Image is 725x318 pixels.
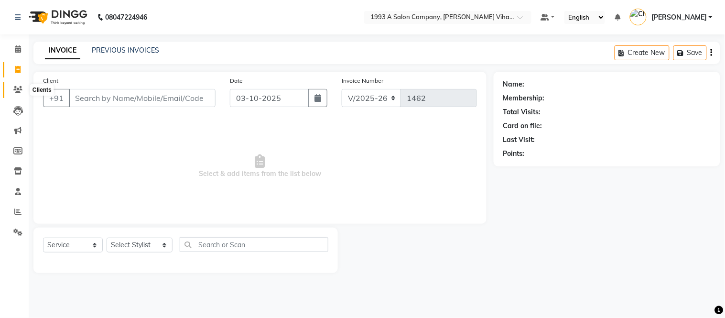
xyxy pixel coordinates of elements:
[651,12,707,22] span: [PERSON_NAME]
[503,135,535,145] div: Last Visit:
[43,119,477,214] span: Select & add items from the list below
[43,89,70,107] button: +91
[673,45,707,60] button: Save
[503,107,541,117] div: Total Visits:
[180,237,328,252] input: Search or Scan
[630,9,647,25] img: Chetan Ambekar
[69,89,216,107] input: Search by Name/Mobile/Email/Code
[24,4,90,31] img: logo
[503,93,545,103] div: Membership:
[105,4,147,31] b: 08047224946
[503,149,525,159] div: Points:
[43,77,58,85] label: Client
[503,121,542,131] div: Card on file:
[342,77,383,85] label: Invoice Number
[92,46,159,55] a: PREVIOUS INVOICES
[615,45,670,60] button: Create New
[230,77,243,85] label: Date
[503,79,525,89] div: Name:
[30,85,54,96] div: Clients
[45,42,80,59] a: INVOICE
